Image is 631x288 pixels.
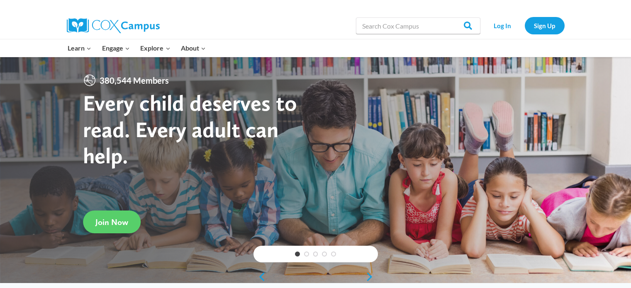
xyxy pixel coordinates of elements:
a: Log In [485,17,521,34]
a: 1 [295,252,300,257]
a: Sign Up [525,17,565,34]
a: next [365,272,378,282]
span: Engage [102,43,130,53]
input: Search Cox Campus [356,17,480,34]
a: 4 [322,252,327,257]
a: Join Now [83,211,141,233]
a: 3 [313,252,318,257]
span: Learn [68,43,91,53]
nav: Secondary Navigation [485,17,565,34]
strong: Every child deserves to read. Every adult can help. [83,90,297,169]
a: 5 [331,252,336,257]
span: Explore [140,43,170,53]
nav: Primary Navigation [63,39,211,57]
div: content slider buttons [253,269,378,285]
span: About [181,43,206,53]
a: previous [253,272,266,282]
span: 380,544 Members [96,74,172,87]
img: Cox Campus [67,18,160,33]
a: 2 [304,252,309,257]
span: Join Now [95,217,128,227]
